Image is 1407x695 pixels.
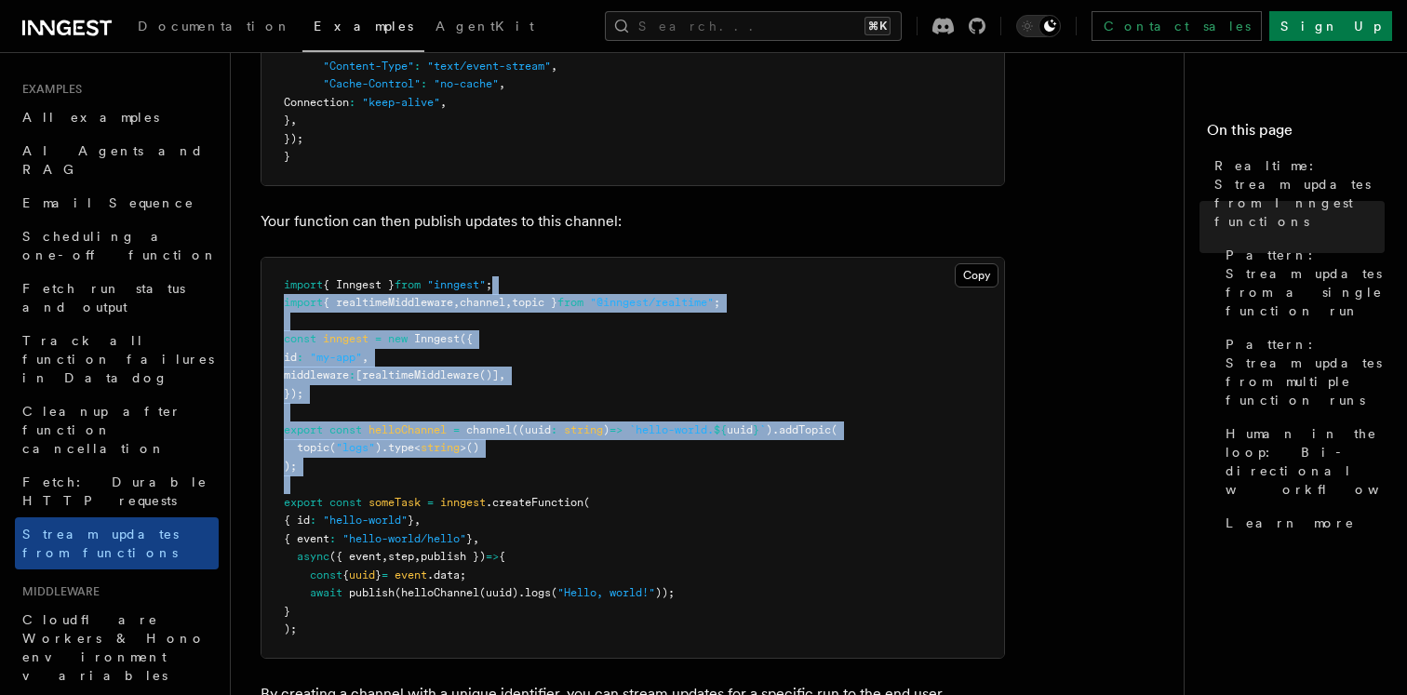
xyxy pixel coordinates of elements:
a: Stream updates from functions [15,517,219,569]
a: Scheduling a one-off function [15,220,219,272]
span: )); [655,586,675,599]
button: Copy [955,263,998,287]
a: Track all function failures in Datadog [15,324,219,394]
span: ) [603,423,610,436]
span: const [284,332,316,345]
kbd: ⌘K [864,17,891,35]
span: , [362,351,368,364]
span: "keep-alive" [362,96,440,109]
span: async [297,550,329,563]
span: AI Agents and RAG [22,143,204,177]
span: ( [551,586,557,599]
a: Pattern: Stream updates from a single function run [1218,238,1385,327]
span: Cloudflare Workers & Hono environment variables [22,612,206,683]
span: .data; [427,568,466,581]
span: .logs [518,586,551,599]
span: { id [284,514,310,527]
span: [ [355,368,362,381]
span: event [395,568,427,581]
span: , [414,550,421,563]
button: Search...⌘K [605,11,902,41]
span: : [297,351,303,364]
span: : [349,368,355,381]
span: = [375,332,382,345]
span: } [284,150,290,163]
a: Cleanup after function cancellation [15,394,219,465]
span: new [388,332,408,345]
span: { event [284,532,329,545]
span: uuid [349,568,375,581]
span: All examples [22,110,159,125]
span: export [284,423,323,436]
span: { realtimeMiddleware [323,296,453,309]
span: string [564,423,603,436]
span: ); [284,622,297,635]
span: , [453,296,460,309]
span: Stream updates from functions [22,527,179,560]
span: Cleanup after function cancellation [22,404,181,456]
span: from [557,296,583,309]
span: await [310,586,342,599]
span: middleware [284,368,349,381]
span: "inngest" [427,278,486,291]
span: ( [395,586,401,599]
span: , [290,114,297,127]
span: "my-app" [310,351,362,364]
span: => [610,423,623,436]
span: channel [460,296,505,309]
span: ; [714,296,720,309]
span: ((uuid [512,423,551,436]
span: , [551,60,557,73]
span: inngest [440,496,486,509]
button: Toggle dark mode [1016,15,1061,37]
span: Examples [314,19,413,33]
a: Sign Up [1269,11,1392,41]
span: : [421,77,427,90]
span: Documentation [138,19,291,33]
span: ) [766,423,772,436]
span: , [499,368,505,381]
a: Email Sequence [15,186,219,220]
span: Connection [284,96,349,109]
span: Middleware [15,584,100,599]
span: = [427,496,434,509]
span: ( [583,496,590,509]
span: AgentKit [435,19,534,33]
span: : [310,514,316,527]
span: channel [466,423,512,436]
a: Fetch: Durable HTTP requests [15,465,219,517]
span: step [388,550,414,563]
span: "logs" [336,441,375,454]
span: Examples [15,82,82,97]
span: ` [759,423,766,436]
span: => [486,550,499,563]
span: Pattern: Stream updates from a single function run [1226,246,1385,320]
a: Cloudflare Workers & Hono environment variables [15,603,219,692]
span: export [284,496,323,509]
span: Fetch: Durable HTTP requests [22,474,208,508]
span: const [329,496,362,509]
span: .createFunction [486,496,583,509]
span: } [466,532,473,545]
span: >() [460,441,479,454]
a: Learn more [1218,506,1385,540]
span: } [284,114,290,127]
span: ({ [460,332,473,345]
span: , [440,96,447,109]
span: Pattern: Stream updates from multiple function runs [1226,335,1385,409]
span: : [551,423,557,436]
span: inngest [323,332,368,345]
span: ( [831,423,837,436]
a: Human in the loop: Bi-directional workflows [1218,417,1385,506]
a: All examples [15,100,219,134]
span: ; [486,278,492,291]
span: , [414,514,421,527]
a: AgentKit [424,6,545,50]
a: Contact sales [1092,11,1262,41]
span: Fetch run status and output [22,281,185,314]
span: realtimeMiddleware [362,368,479,381]
a: Documentation [127,6,302,50]
span: ()] [479,368,499,381]
span: ); [284,460,297,473]
a: Pattern: Stream updates from multiple function runs [1218,327,1385,417]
